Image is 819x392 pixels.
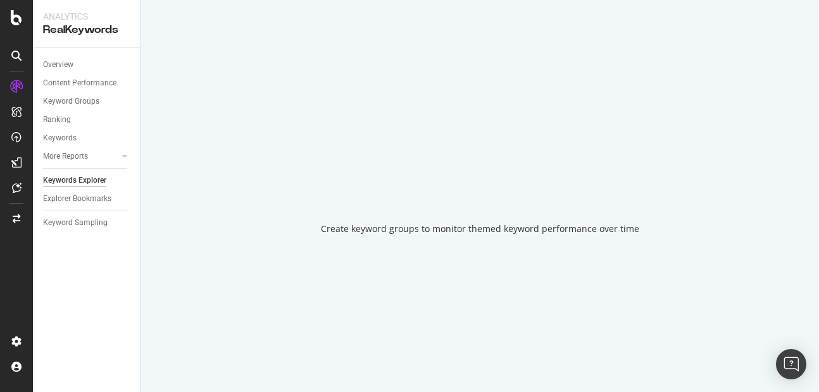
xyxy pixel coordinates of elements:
[43,132,77,145] div: Keywords
[43,216,131,230] a: Keyword Sampling
[43,174,106,187] div: Keywords Explorer
[43,150,88,163] div: More Reports
[434,157,525,202] div: animation
[43,174,131,187] a: Keywords Explorer
[43,95,99,108] div: Keyword Groups
[43,77,131,90] a: Content Performance
[43,58,73,71] div: Overview
[43,192,111,205] div: Explorer Bookmarks
[43,58,131,71] a: Overview
[43,113,71,126] div: Ranking
[43,95,131,108] a: Keyword Groups
[43,23,130,37] div: RealKeywords
[43,132,131,145] a: Keywords
[43,10,130,23] div: Analytics
[43,113,131,126] a: Ranking
[43,192,131,205] a: Explorer Bookmarks
[43,77,116,90] div: Content Performance
[776,349,806,379] div: Open Intercom Messenger
[43,216,108,230] div: Keyword Sampling
[321,223,639,235] div: Create keyword groups to monitor themed keyword performance over time
[43,150,118,163] a: More Reports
